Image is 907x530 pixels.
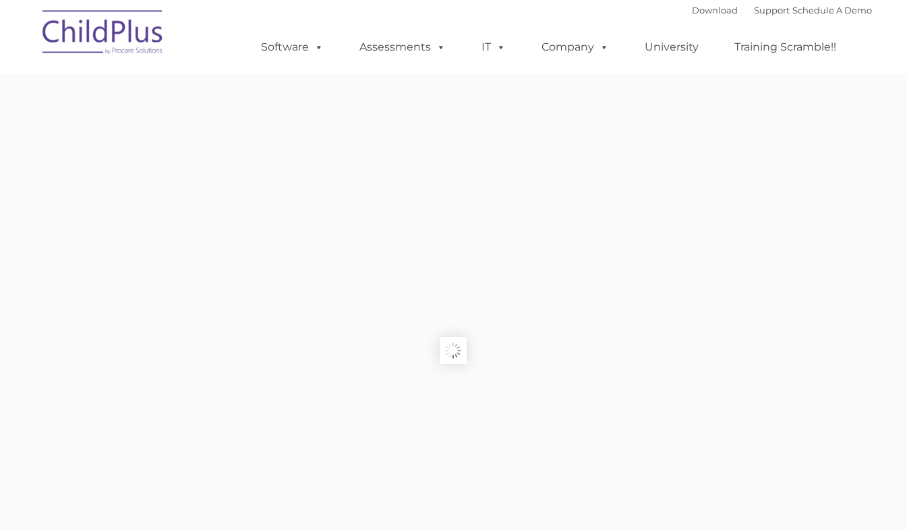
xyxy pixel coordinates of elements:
a: Download [692,5,738,16]
a: University [631,34,712,61]
a: IT [468,34,519,61]
a: Training Scramble!! [721,34,850,61]
a: Software [247,34,337,61]
font: | [692,5,872,16]
a: Schedule A Demo [792,5,872,16]
a: Assessments [346,34,459,61]
img: ChildPlus by Procare Solutions [36,1,171,68]
a: Support [754,5,790,16]
a: Company [528,34,622,61]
